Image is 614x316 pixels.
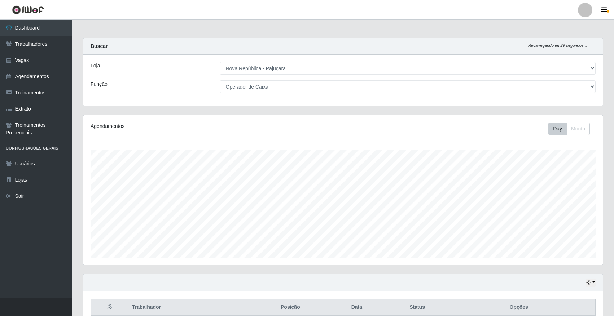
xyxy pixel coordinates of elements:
i: Recarregando em 29 segundos... [528,43,587,48]
th: Status [392,299,443,316]
button: Month [566,123,590,135]
th: Posição [259,299,321,316]
label: Função [91,80,108,88]
img: CoreUI Logo [12,5,44,14]
div: Toolbar with button groups [548,123,596,135]
th: Trabalhador [128,299,259,316]
strong: Buscar [91,43,108,49]
div: Agendamentos [91,123,295,130]
button: Day [548,123,567,135]
th: Data [321,299,392,316]
th: Opções [442,299,595,316]
label: Loja [91,62,100,70]
div: First group [548,123,590,135]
